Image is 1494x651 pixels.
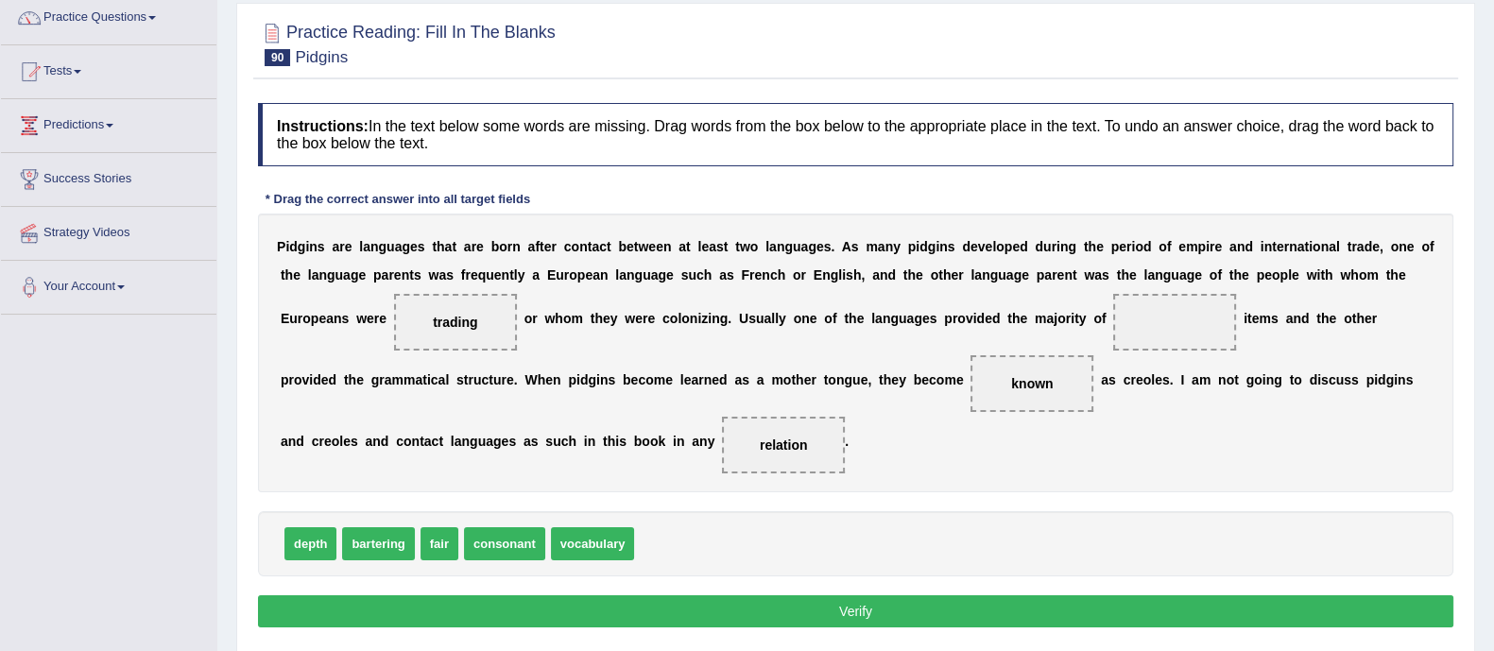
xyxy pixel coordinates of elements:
b: a [872,267,880,283]
b: o [996,239,1005,254]
b: r [472,239,476,254]
b: u [793,239,801,254]
b: e [816,239,824,254]
b: i [1131,239,1135,254]
b: l [308,267,312,283]
b: t [1386,267,1391,283]
b: i [916,239,919,254]
b: l [514,267,518,283]
b: a [464,239,472,254]
b: n [318,267,327,283]
b: f [535,239,540,254]
b: n [600,267,609,283]
b: d [1020,239,1028,254]
b: r [552,239,557,254]
b: s [716,239,724,254]
b: F [741,267,749,283]
b: n [885,239,894,254]
b: m [1186,239,1197,254]
b: Instructions: [277,118,369,134]
b: n [1155,267,1163,283]
b: i [1056,239,1060,254]
b: t [607,239,611,254]
b: e [1407,239,1415,254]
b: e [1214,239,1222,254]
b: u [556,267,564,283]
b: d [1035,239,1043,254]
b: o [931,267,939,283]
b: c [599,239,607,254]
b: n [822,267,831,283]
b: u [335,267,344,283]
b: e [656,239,663,254]
b: t [903,267,908,283]
b: e [394,267,402,283]
b: t [1320,267,1325,283]
b: P [277,239,285,254]
b: g [298,239,306,254]
b: h [1121,267,1129,283]
h4: In the text below some words are missing. Drag words from the box below to the appropriate place ... [258,103,1453,166]
b: n [512,239,521,254]
b: n [334,311,342,326]
b: u [1171,267,1179,283]
b: s [846,267,853,283]
b: n [1060,239,1069,254]
b: g [351,267,359,283]
b: e [1292,267,1299,283]
b: i [936,239,939,254]
b: r [339,239,344,254]
b: e [1012,239,1020,254]
b: o [569,267,577,283]
b: u [688,267,696,283]
b: e [648,239,656,254]
b: r [1052,267,1056,283]
b: i [285,239,289,254]
a: Success Stories [1,153,216,200]
b: n [1264,239,1273,254]
button: Verify [258,595,1453,627]
b: f [1430,239,1434,254]
b: h [1233,267,1242,283]
b: h [943,267,952,283]
b: r [1284,239,1289,254]
b: n [982,267,990,283]
b: t [1348,239,1352,254]
b: h [907,267,916,283]
b: i [1261,239,1264,254]
b: e [476,239,484,254]
b: A [842,239,851,254]
b: o [302,311,311,326]
b: t [1304,239,1309,254]
b: a [1044,267,1052,283]
b: a [1147,267,1155,283]
b: i [1206,239,1210,254]
b: e [367,311,374,326]
b: w [356,311,367,326]
b: a [1006,267,1014,283]
b: a [651,267,659,283]
b: s [342,311,350,326]
b: e [1399,267,1406,283]
b: o [793,267,801,283]
b: l [838,267,842,283]
a: Tests [1,45,216,93]
b: r [1126,239,1131,254]
b: s [1102,267,1109,283]
b: t [1272,239,1277,254]
small: Pidgins [295,48,348,66]
b: e [1178,239,1186,254]
b: a [974,267,982,283]
b: e [494,267,502,283]
b: u [998,267,1006,283]
b: t [686,239,691,254]
b: l [359,239,363,254]
b: n [579,239,588,254]
b: a [312,267,319,283]
b: n [627,267,635,283]
b: a [438,267,446,283]
b: a [343,267,351,283]
b: p [311,311,319,326]
b: n [370,239,379,254]
b: a [1357,239,1365,254]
